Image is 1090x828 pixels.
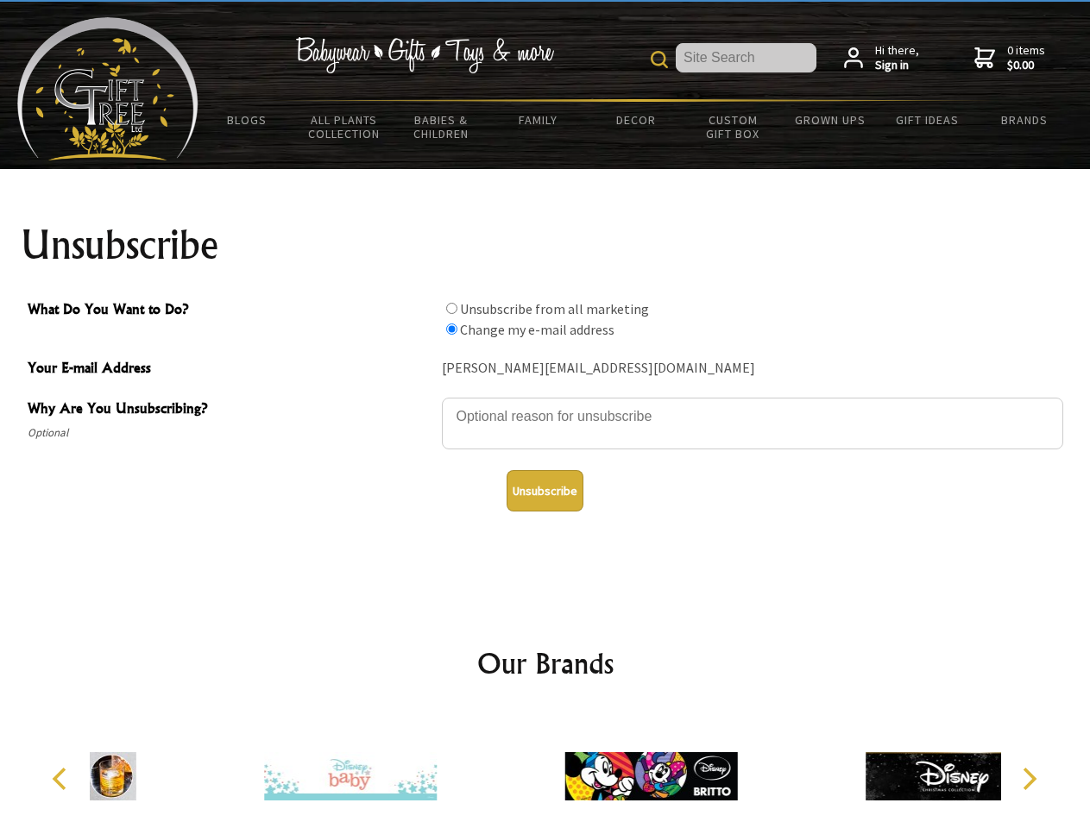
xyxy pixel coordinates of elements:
a: Grown Ups [781,102,879,138]
a: All Plants Collection [296,102,394,152]
label: Change my e-mail address [460,321,614,338]
span: Optional [28,423,433,443]
span: Why Are You Unsubscribing? [28,398,433,423]
img: product search [651,51,668,68]
label: Unsubscribe from all marketing [460,300,649,317]
button: Previous [43,760,81,798]
strong: Sign in [875,58,919,73]
a: Custom Gift Box [684,102,782,152]
a: Gift Ideas [879,102,976,138]
textarea: Why Are You Unsubscribing? [442,398,1063,449]
h1: Unsubscribe [21,224,1070,266]
strong: $0.00 [1007,58,1045,73]
a: Decor [587,102,684,138]
input: What Do You Want to Do? [446,323,457,335]
h2: Our Brands [35,643,1056,684]
input: Site Search [676,43,816,72]
span: Hi there, [875,43,919,73]
span: What Do You Want to Do? [28,298,433,323]
span: 0 items [1007,42,1045,73]
a: BLOGS [198,102,296,138]
a: Brands [976,102,1074,138]
img: Babywear - Gifts - Toys & more [295,37,554,73]
div: [PERSON_NAME][EMAIL_ADDRESS][DOMAIN_NAME] [442,355,1063,382]
a: 0 items$0.00 [974,43,1045,73]
a: Hi there,Sign in [844,43,919,73]
a: Family [490,102,588,138]
button: Next [1010,760,1048,798]
input: What Do You Want to Do? [446,303,457,314]
button: Unsubscribe [507,470,583,511]
span: Your E-mail Address [28,357,433,382]
img: Babyware - Gifts - Toys and more... [17,17,198,160]
a: Babies & Children [393,102,490,152]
